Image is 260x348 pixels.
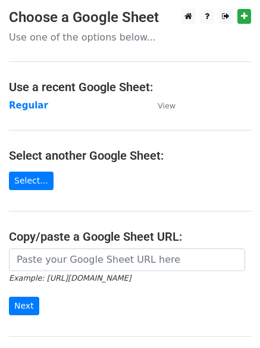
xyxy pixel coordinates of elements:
[9,248,245,271] input: Paste your Google Sheet URL here
[9,31,251,44] p: Use one of the options below...
[9,148,251,163] h4: Select another Google Sheet:
[9,172,54,190] a: Select...
[9,229,251,244] h4: Copy/paste a Google Sheet URL:
[158,101,176,110] small: View
[146,100,176,111] a: View
[9,274,131,282] small: Example: [URL][DOMAIN_NAME]
[9,9,251,26] h3: Choose a Google Sheet
[9,80,251,94] h4: Use a recent Google Sheet:
[9,297,39,315] input: Next
[9,100,48,111] a: Regular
